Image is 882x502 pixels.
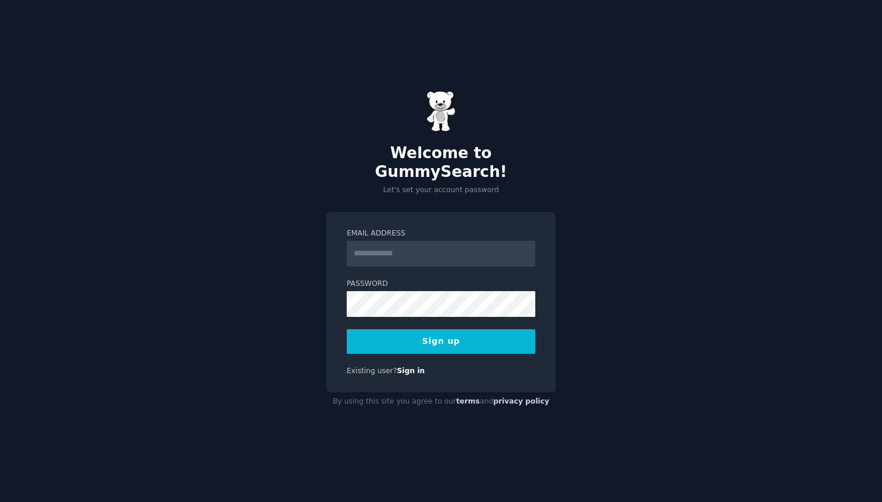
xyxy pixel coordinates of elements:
[493,397,549,405] a: privacy policy
[347,279,535,289] label: Password
[326,392,556,411] div: By using this site you agree to our and
[456,397,480,405] a: terms
[347,367,397,375] span: Existing user?
[426,91,456,132] img: Gummy Bear
[326,185,556,196] p: Let's set your account password
[326,144,556,181] h2: Welcome to GummySearch!
[347,228,535,239] label: Email Address
[347,329,535,354] button: Sign up
[397,367,425,375] a: Sign in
